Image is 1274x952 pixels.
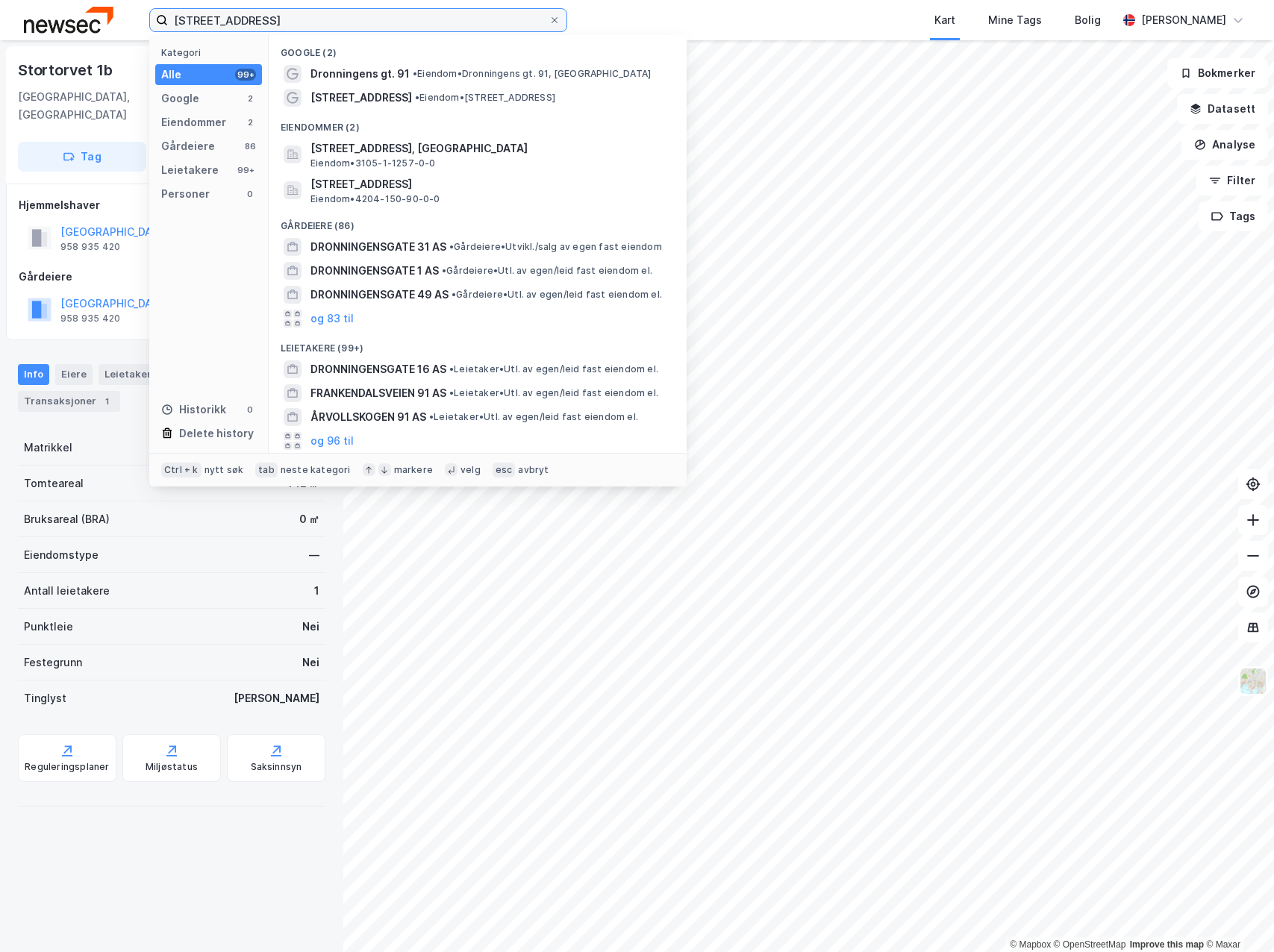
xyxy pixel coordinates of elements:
[99,394,114,409] div: 1
[449,363,658,375] span: Leietaker • Utl. av egen/leid fast eiendom el.
[310,140,669,157] span: [STREET_ADDRESS], [GEOGRAPHIC_DATA]
[18,58,115,82] div: Stortorvet 1b
[518,464,549,476] div: avbryt
[269,208,687,235] div: Gårdeiere (86)
[269,110,687,137] div: Eiendommer (2)
[310,193,440,205] span: Eiendom • 4204-150-90-0-0
[25,761,109,773] div: Reguleringsplaner
[55,364,93,385] div: Eiere
[99,364,181,385] div: Leietakere
[244,188,256,200] div: 0
[934,11,955,29] div: Kart
[18,391,120,412] div: Transaksjoner
[452,289,662,301] span: Gårdeiere • Utl. av egen/leid fast eiendom el.
[1199,201,1268,231] button: Tags
[429,411,638,423] span: Leietaker • Utl. av egen/leid fast eiendom el.
[24,510,110,528] div: Bruksareal (BRA)
[235,164,256,176] div: 99+
[452,289,456,300] span: •
[310,262,439,280] span: DRONNINGENSGATE 1 AS
[449,387,454,398] span: •
[310,360,446,378] span: DRONNINGENSGATE 16 AS
[309,546,319,564] div: —
[269,331,687,357] div: Leietakere (99+)
[394,464,433,476] div: markere
[161,401,226,419] div: Historikk
[429,411,434,422] span: •
[161,463,202,477] div: Ctrl + k
[161,137,215,155] div: Gårdeiere
[281,464,351,476] div: neste kategori
[24,439,72,457] div: Matrikkel
[234,689,319,707] div: [PERSON_NAME]
[442,265,652,277] span: Gårdeiere • Utl. av egen/leid fast eiendom el.
[24,582,110,600] div: Antall leietakere
[161,90,199,107] div: Google
[449,241,662,253] span: Gårdeiere • Utvikl./salg av egen fast eiendom
[1054,939,1126,950] a: OpenStreetMap
[24,689,66,707] div: Tinglyst
[299,510,319,528] div: 0 ㎡
[1181,130,1268,160] button: Analyse
[310,238,446,256] span: DRONNINGENSGATE 31 AS
[449,241,454,252] span: •
[146,761,198,773] div: Miljøstatus
[413,68,651,80] span: Eiendom • Dronningens gt. 91, [GEOGRAPHIC_DATA]
[310,89,412,107] span: [STREET_ADDRESS]
[310,157,436,169] span: Eiendom • 3105-1-1257-0-0
[1177,94,1268,124] button: Datasett
[244,140,256,152] div: 86
[413,68,417,79] span: •
[18,364,49,385] div: Info
[161,66,181,84] div: Alle
[168,9,549,31] input: Søk på adresse, matrikkel, gårdeiere, leietakere eller personer
[19,268,325,286] div: Gårdeiere
[310,175,669,193] span: [STREET_ADDRESS]
[1239,667,1267,695] img: Z
[24,475,84,492] div: Tomteareal
[161,47,262,58] div: Kategori
[235,69,256,81] div: 99+
[1010,939,1051,950] a: Mapbox
[24,618,73,636] div: Punktleie
[310,408,426,426] span: ÅRVOLLSKOGEN 91 AS
[19,196,325,214] div: Hjemmelshaver
[415,92,419,103] span: •
[18,88,197,124] div: [GEOGRAPHIC_DATA], [GEOGRAPHIC_DATA]
[1141,11,1226,29] div: [PERSON_NAME]
[310,432,354,450] button: og 96 til
[244,116,256,128] div: 2
[310,65,410,83] span: Dronningens gt. 91
[60,241,120,253] div: 958 935 420
[244,93,256,104] div: 2
[493,463,516,477] div: esc
[302,654,319,671] div: Nei
[310,384,446,402] span: FRANKENDALSVEIEN 91 AS
[460,464,481,476] div: velg
[161,161,219,179] div: Leietakere
[302,618,319,636] div: Nei
[988,11,1042,29] div: Mine Tags
[24,654,82,671] div: Festegrunn
[314,582,319,600] div: 1
[1167,58,1268,88] button: Bokmerker
[1199,880,1274,952] div: Kontrollprogram for chat
[269,35,687,62] div: Google (2)
[204,464,244,476] div: nytt søk
[310,310,354,328] button: og 83 til
[24,546,99,564] div: Eiendomstype
[1196,166,1268,195] button: Filter
[244,404,256,416] div: 0
[18,142,146,172] button: Tag
[60,313,120,325] div: 958 935 420
[161,185,210,203] div: Personer
[442,265,446,276] span: •
[1130,939,1204,950] a: Improve this map
[24,7,113,33] img: newsec-logo.f6e21ccffca1b3a03d2d.png
[449,387,658,399] span: Leietaker • Utl. av egen/leid fast eiendom el.
[1075,11,1101,29] div: Bolig
[255,463,278,477] div: tab
[251,761,302,773] div: Saksinnsyn
[161,113,226,131] div: Eiendommer
[179,425,254,442] div: Delete history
